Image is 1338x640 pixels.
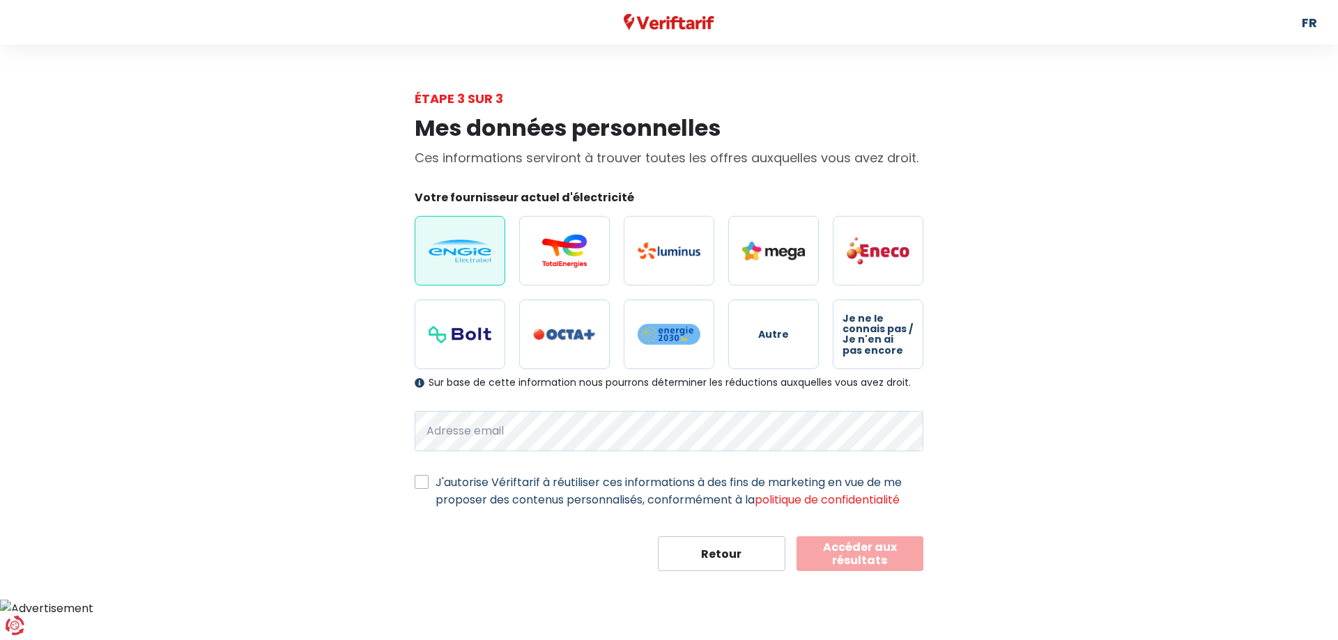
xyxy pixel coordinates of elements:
[415,189,923,211] legend: Votre fournisseur actuel d'électricité
[415,115,923,141] h1: Mes données personnelles
[638,323,700,345] img: Energie2030
[797,536,924,571] button: Accéder aux résultats
[415,377,923,389] div: Sur base de cette information nous pourrons déterminer les réductions auxquelles vous avez droit.
[429,240,491,263] img: Engie / Electrabel
[847,236,909,265] img: Eneco
[533,329,596,341] img: Octa+
[755,492,900,508] a: politique de confidentialité
[742,242,805,260] img: Mega
[624,14,715,31] img: Veriftarif logo
[533,234,596,267] img: Total Energies / Lampiris
[429,326,491,343] img: Bolt
[843,313,914,357] span: Je ne le connais pas / Je n'en ai pas encore
[638,242,700,259] img: Luminus
[758,329,789,340] span: Autre
[415,148,923,167] p: Ces informations serviront à trouver toutes les offres auxquelles vous avez droit.
[436,474,923,508] label: J'autorise Vériftarif à réutiliser ces informations à des fins de marketing en vue de me proposer...
[658,536,785,571] button: Retour
[415,89,923,108] div: Étape 3 sur 3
